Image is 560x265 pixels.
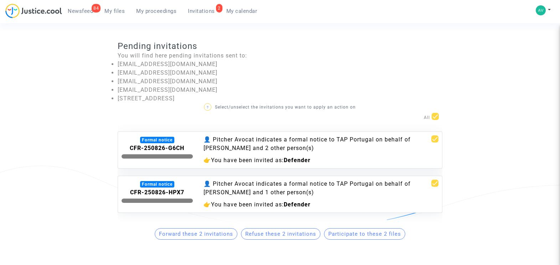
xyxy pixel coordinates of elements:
[284,157,310,164] b: Defender
[136,8,176,14] span: My proceedings
[68,8,93,14] span: Newsfeed
[204,180,411,197] div: 👤 Pitcher Avocat indicates a formal notice to TAP Portugal on behalf of [PERSON_NAME] and 1 other...
[130,189,184,196] b: CFR-250826-HPX7
[92,4,101,12] div: 84
[118,77,442,86] li: [EMAIL_ADDRESS][DOMAIN_NAME]
[284,201,310,208] b: Defender
[204,156,411,165] div: 👉
[118,69,442,77] li: [EMAIL_ADDRESS][DOMAIN_NAME]
[5,4,62,18] img: jc-logo.svg
[241,228,320,240] button: Refuse these 2 invitations
[118,60,442,69] li: [EMAIL_ADDRESS][DOMAIN_NAME]
[245,231,316,237] span: Refuse these 2 invitations
[211,157,284,164] span: You have been invited as:
[118,86,442,94] li: [EMAIL_ADDRESS][DOMAIN_NAME]
[424,115,430,120] span: All
[155,228,237,240] button: Forward these 2 invitations
[159,231,233,237] span: Forward these 2 invitations
[130,6,182,16] a: My proceedings
[140,181,174,187] div: Formal notice
[216,4,222,12] div: 2
[118,52,247,59] span: You will find here pending invitations sent to:
[188,8,215,14] span: Invitations
[130,145,184,151] b: CFR-250826-G6CH
[211,201,284,208] span: You have been invited as:
[221,6,263,16] a: My calendar
[118,103,442,112] p: Select/unselect the invitations you want to apply an action on
[204,200,411,209] div: 👉
[328,231,401,237] span: Participate to these 2 files
[140,137,174,143] div: Formal notice
[118,41,442,51] h3: Pending invitations
[62,6,99,16] a: 84Newsfeed
[207,105,209,109] span: ?
[99,6,130,16] a: My files
[118,94,442,103] li: [STREET_ADDRESS]
[204,135,411,152] div: 👤 Pitcher Avocat indicates a formal notice to TAP Portugal on behalf of [PERSON_NAME] and 2 other...
[182,6,221,16] a: 2Invitations
[536,5,546,15] img: a4e121ff07650d96508b8298bdaa9979
[324,228,405,240] button: Participate to these 2 files
[104,8,125,14] span: My files
[226,8,257,14] span: My calendar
